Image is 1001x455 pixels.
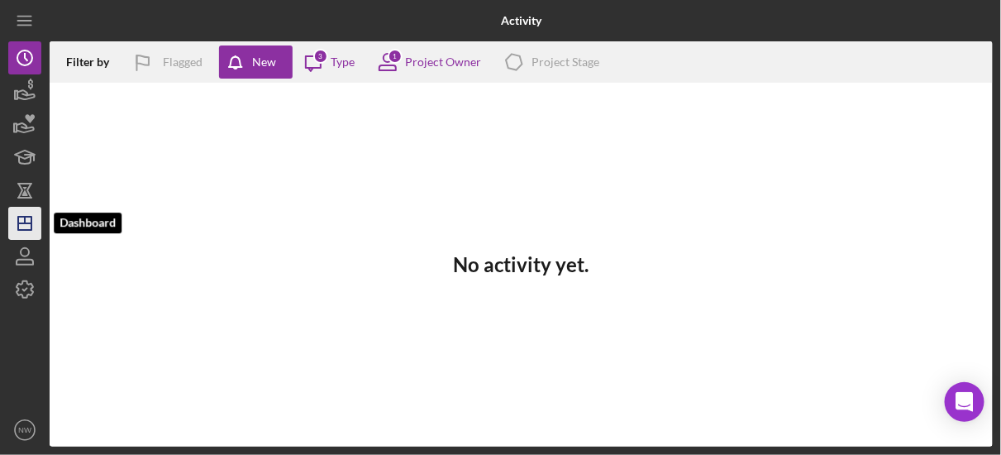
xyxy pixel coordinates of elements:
[66,55,122,69] div: Filter by
[313,49,328,64] div: 3
[331,55,355,69] div: Type
[454,253,589,276] h3: No activity yet.
[18,426,32,435] text: NW
[531,55,599,69] div: Project Stage
[405,55,481,69] div: Project Owner
[252,45,276,79] div: New
[945,382,984,422] div: Open Intercom Messenger
[163,45,203,79] div: Flagged
[219,45,293,79] button: New
[8,414,41,447] button: NW
[501,14,541,27] b: Activity
[388,49,403,64] div: 1
[122,45,219,79] button: Flagged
